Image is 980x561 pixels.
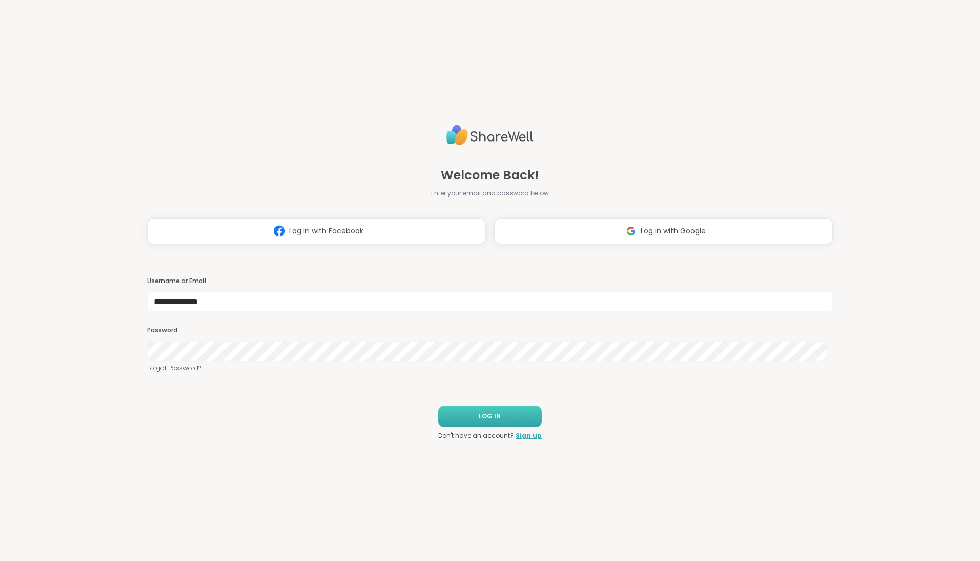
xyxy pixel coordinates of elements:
button: Log in with Facebook [147,218,486,244]
a: Forgot Password? [147,364,833,373]
button: Log in with Google [494,218,833,244]
button: LOG IN [438,406,542,427]
img: ShareWell Logomark [621,222,641,241]
img: ShareWell Logo [446,121,534,150]
h3: Username or Email [147,277,833,286]
h3: Password [147,326,833,335]
span: Welcome Back! [441,166,539,185]
span: Don't have an account? [438,431,514,440]
span: Log in with Facebook [289,226,363,236]
span: LOG IN [479,412,501,421]
span: Enter your email and password below [431,189,549,198]
img: ShareWell Logomark [270,222,289,241]
a: Sign up [516,431,542,440]
span: Log in with Google [641,226,706,236]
